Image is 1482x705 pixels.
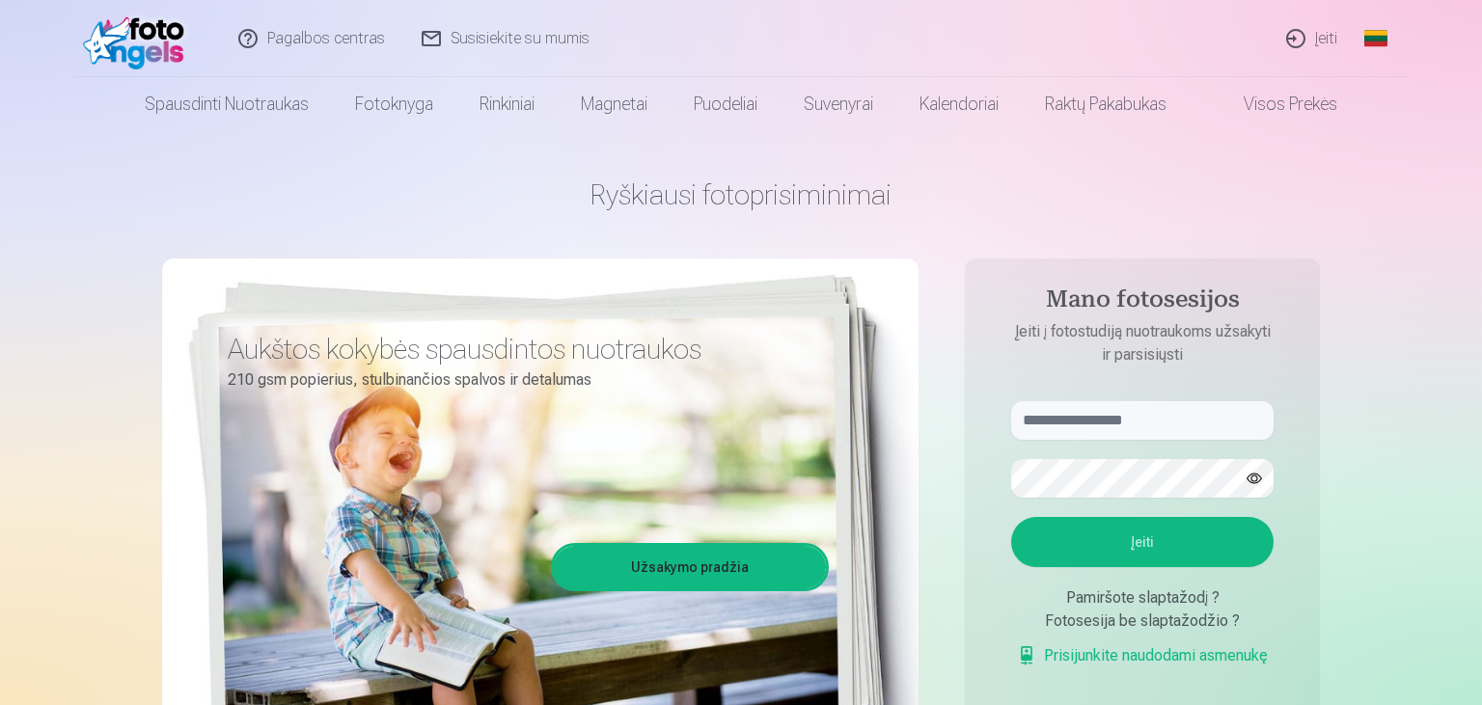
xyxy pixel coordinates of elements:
a: Kalendoriai [896,77,1022,131]
a: Fotoknyga [332,77,456,131]
a: Raktų pakabukas [1022,77,1190,131]
a: Visos prekės [1190,77,1360,131]
h4: Mano fotosesijos [992,285,1293,320]
h3: Aukštos kokybės spausdintos nuotraukos [228,332,814,366]
a: Spausdinti nuotraukas [122,77,332,131]
div: Fotosesija be slaptažodžio ? [1011,610,1274,633]
p: 210 gsm popierius, stulbinančios spalvos ir detalumas [228,366,814,393]
a: Užsakymo pradžia [554,546,826,588]
div: Pamiršote slaptažodį ? [1011,586,1274,610]
a: Puodeliai [671,77,781,131]
button: Įeiti [1011,517,1274,567]
a: Suvenyrai [781,77,896,131]
a: Magnetai [558,77,671,131]
img: /fa2 [83,8,194,69]
a: Prisijunkite naudodami asmenukę [1017,644,1268,667]
a: Rinkiniai [456,77,558,131]
h1: Ryškiausi fotoprisiminimai [162,177,1320,212]
p: Įeiti į fotostudiją nuotraukoms užsakyti ir parsisiųsti [992,320,1293,366]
